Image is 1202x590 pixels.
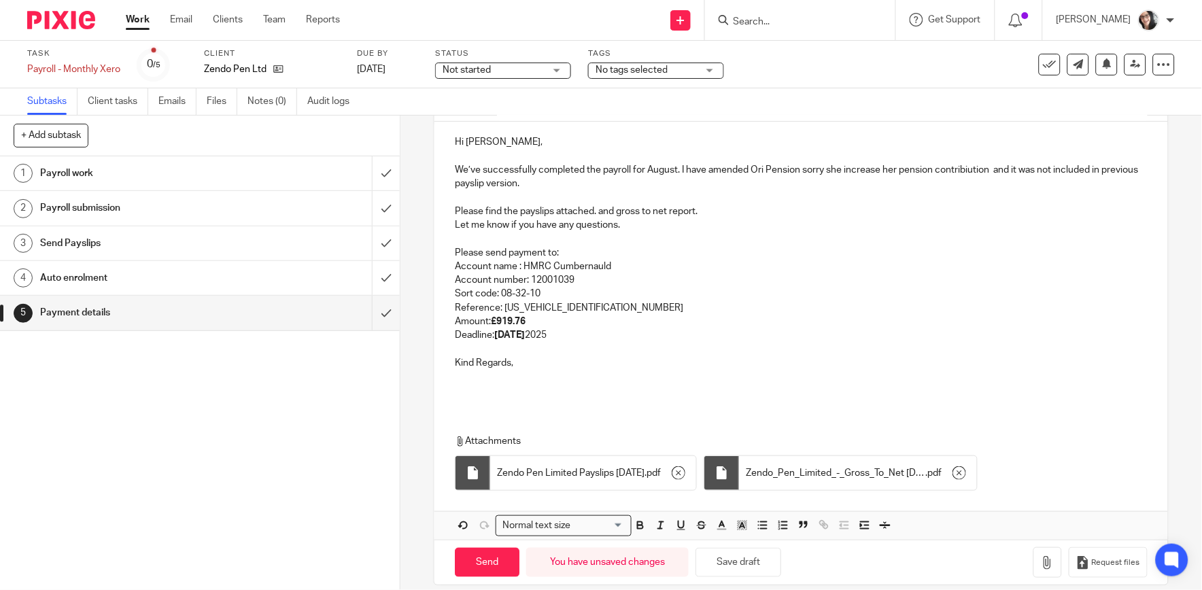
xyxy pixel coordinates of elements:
div: 4 [14,268,33,288]
label: Task [27,48,120,59]
div: 5 [14,304,33,323]
span: Normal text size [499,519,573,533]
h1: Payment details [40,302,252,323]
a: Audit logs [307,88,360,115]
p: Account name : HMRC Cumbernauld [455,260,1147,273]
span: No tags selected [596,65,668,75]
a: Email [170,13,192,27]
p: Let me know if you have any questions. [455,218,1147,232]
p: Reference: [US_VEHICLE_IDENTIFICATION_NUMBER] [455,301,1147,315]
small: /5 [153,61,160,69]
input: Search [732,16,855,29]
span: Not started [443,65,491,75]
a: Emails [158,88,196,115]
button: Request files [1069,547,1148,578]
div: . [739,456,977,490]
span: Request files [1092,557,1140,568]
label: Due by [357,48,418,59]
p: Sort code: 08-32-10 [455,287,1147,300]
strong: £919.76 [491,317,526,326]
a: Subtasks [27,88,78,115]
p: Account number: 12001039 [455,273,1147,287]
a: Notes (0) [247,88,297,115]
p: Please find the payslips attached. and gross to net report. [455,205,1147,218]
p: Amount: [455,315,1147,328]
div: You have unsaved changes [526,548,689,577]
div: . [490,456,696,490]
label: Tags [588,48,724,59]
div: Search for option [496,515,632,536]
input: Search for option [574,519,623,533]
label: Status [435,48,571,59]
div: 3 [14,234,33,253]
span: Zendo Pen Limited Payslips [DATE] [497,466,645,480]
a: Clients [213,13,243,27]
div: 0 [147,56,160,72]
div: Payroll - Monthly Xero [27,63,120,76]
div: 1 [14,164,33,183]
input: Send [455,548,519,577]
h1: Auto enrolment [40,268,252,288]
p: Zendo Pen Ltd [204,63,267,76]
button: + Add subtask [14,124,88,147]
span: Get Support [929,15,981,24]
h1: Payroll submission [40,198,252,218]
span: [DATE] [357,65,385,74]
button: Save draft [696,548,781,577]
p: Kind Regards, [455,356,1147,370]
a: Files [207,88,237,115]
span: pdf [647,466,661,480]
a: Work [126,13,150,27]
img: Pixie [27,11,95,29]
a: Team [263,13,286,27]
p: We’ve successfully completed the payroll for August. I have amended Ori Pension sorry she increas... [455,163,1147,191]
span: pdf [927,466,942,480]
p: Please send payment to: [455,246,1147,260]
a: Reports [306,13,340,27]
div: 2 [14,199,33,218]
h1: Send Payslips [40,233,252,254]
p: [PERSON_NAME] [1057,13,1131,27]
p: Deadline: 2025 [455,328,1147,342]
h1: Payroll work [40,163,252,184]
span: Zendo_Pen_Limited_-_Gross_To_Net [DATE] [746,466,925,480]
p: Hi [PERSON_NAME], [455,135,1147,149]
img: me%20(1).jpg [1138,10,1160,31]
label: Client [204,48,340,59]
strong: [DATE] [494,330,525,340]
a: Client tasks [88,88,148,115]
p: Attachments [455,434,1127,448]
